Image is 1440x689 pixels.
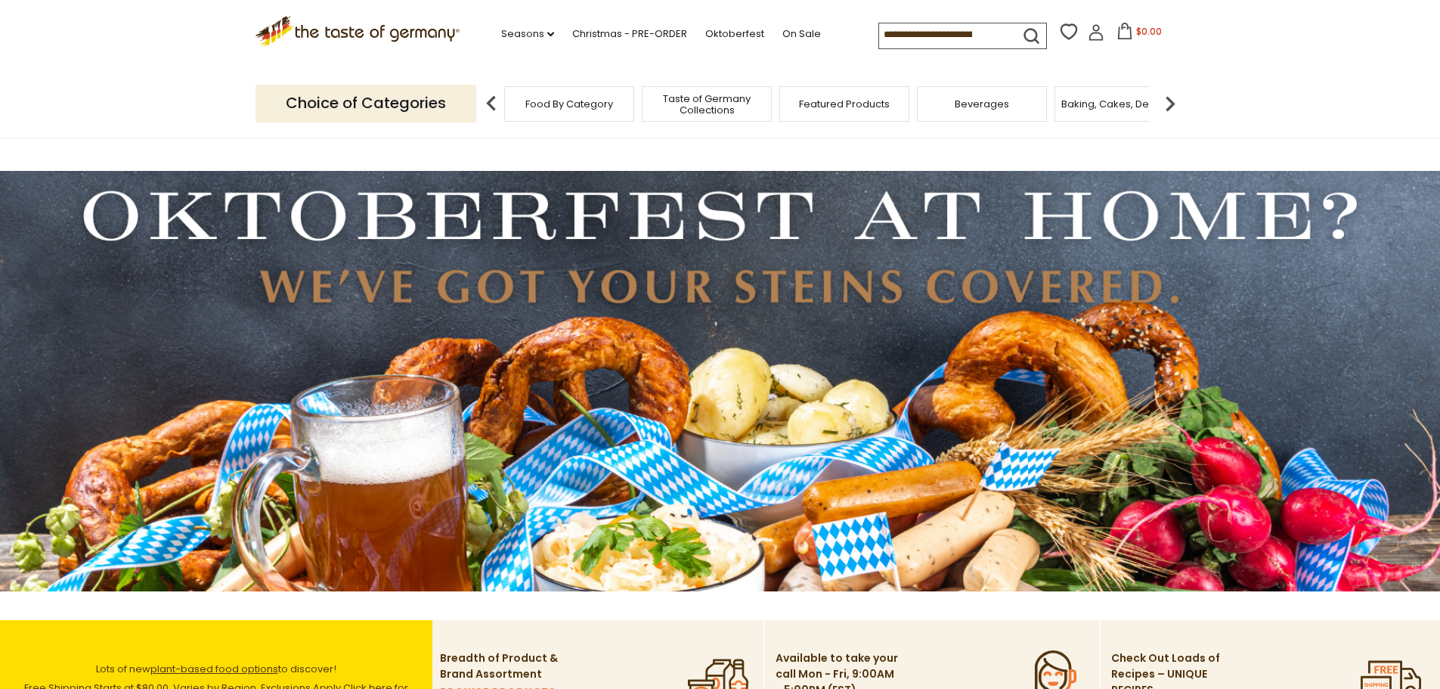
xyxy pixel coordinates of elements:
[705,26,764,42] a: Oktoberfest
[440,650,565,682] p: Breadth of Product & Brand Assortment
[150,662,278,676] a: plant-based food options
[255,85,476,122] p: Choice of Categories
[955,98,1009,110] a: Beverages
[572,26,687,42] a: Christmas - PRE-ORDER
[525,98,613,110] a: Food By Category
[1155,88,1185,119] img: next arrow
[799,98,890,110] a: Featured Products
[1107,23,1172,45] button: $0.00
[1136,25,1162,38] span: $0.00
[782,26,821,42] a: On Sale
[1061,98,1178,110] a: Baking, Cakes, Desserts
[501,26,554,42] a: Seasons
[476,88,506,119] img: previous arrow
[646,93,767,116] a: Taste of Germany Collections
